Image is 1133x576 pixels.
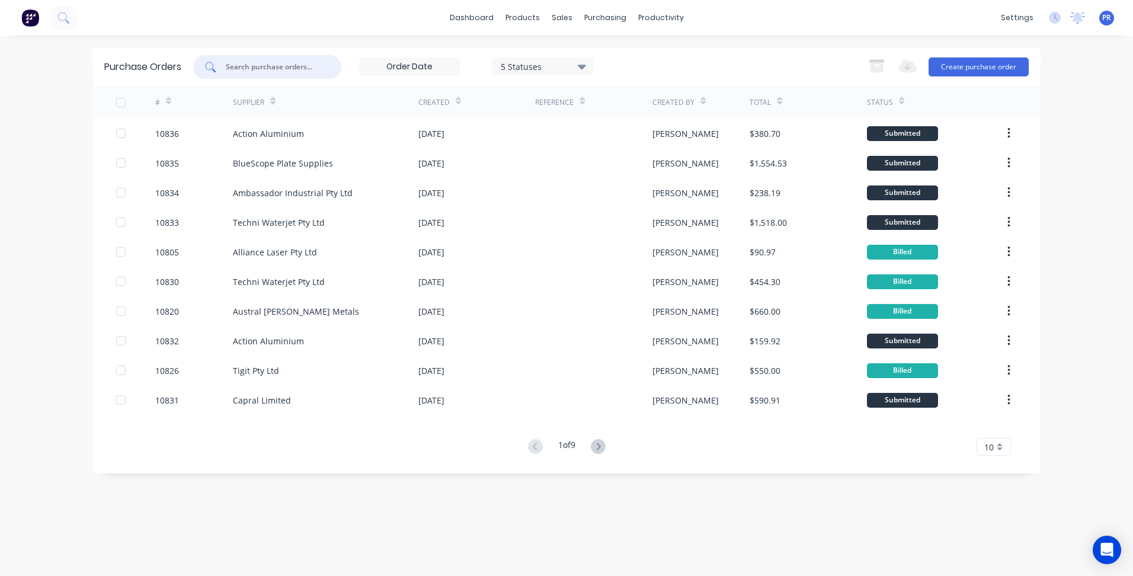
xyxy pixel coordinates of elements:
span: 10 [984,441,994,453]
div: [PERSON_NAME] [652,157,719,169]
div: [DATE] [418,187,444,199]
div: [PERSON_NAME] [652,216,719,229]
div: Submitted [867,185,938,200]
div: Created [418,97,450,108]
div: Open Intercom Messenger [1093,536,1121,564]
input: Order Date [360,58,459,76]
div: [DATE] [418,276,444,288]
div: 10830 [155,276,179,288]
div: [DATE] [418,364,444,377]
div: [PERSON_NAME] [652,335,719,347]
div: [PERSON_NAME] [652,394,719,407]
div: Purchase Orders [104,60,181,74]
div: $590.91 [750,394,780,407]
div: [PERSON_NAME] [652,305,719,318]
div: 10835 [155,157,179,169]
div: $159.92 [750,335,780,347]
div: $380.70 [750,127,780,140]
div: [DATE] [418,246,444,258]
div: [DATE] [418,305,444,318]
div: sales [546,9,578,27]
span: PR [1102,12,1111,23]
div: 10831 [155,394,179,407]
div: [DATE] [418,157,444,169]
div: productivity [632,9,690,27]
a: dashboard [444,9,500,27]
div: Capral Limited [233,394,291,407]
img: Factory [21,9,39,27]
div: products [500,9,546,27]
div: 10805 [155,246,179,258]
div: Tigit Pty Ltd [233,364,279,377]
div: Total [750,97,771,108]
div: 10832 [155,335,179,347]
div: Status [867,97,893,108]
div: Submitted [867,393,938,408]
div: Submitted [867,334,938,348]
div: [PERSON_NAME] [652,246,719,258]
div: 10834 [155,187,179,199]
div: Billed [867,274,938,289]
div: $660.00 [750,305,780,318]
div: $1,554.53 [750,157,787,169]
div: [DATE] [418,335,444,347]
div: $90.97 [750,246,776,258]
div: $1,518.00 [750,216,787,229]
div: [PERSON_NAME] [652,127,719,140]
div: Alliance Laser Pty Ltd [233,246,317,258]
div: Action Aluminium [233,127,304,140]
div: [DATE] [418,216,444,229]
div: [DATE] [418,394,444,407]
div: Created By [652,97,694,108]
div: Submitted [867,156,938,171]
div: [DATE] [418,127,444,140]
div: Techni Waterjet Pty Ltd [233,216,325,229]
input: Search purchase orders... [225,61,323,73]
div: Billed [867,363,938,378]
div: $238.19 [750,187,780,199]
div: 5 Statuses [501,60,585,72]
div: Submitted [867,215,938,230]
div: [PERSON_NAME] [652,364,719,377]
div: 10820 [155,305,179,318]
div: Techni Waterjet Pty Ltd [233,276,325,288]
div: Reference [535,97,574,108]
div: Action Aluminium [233,335,304,347]
div: Submitted [867,126,938,141]
button: Create purchase order [929,57,1029,76]
div: Billed [867,245,938,260]
div: 1 of 9 [558,439,575,456]
div: Ambassador Industrial Pty Ltd [233,187,353,199]
div: [PERSON_NAME] [652,187,719,199]
div: $454.30 [750,276,780,288]
div: 10833 [155,216,179,229]
div: settings [995,9,1039,27]
div: [PERSON_NAME] [652,276,719,288]
div: purchasing [578,9,632,27]
div: $550.00 [750,364,780,377]
div: Austral [PERSON_NAME] Metals [233,305,359,318]
div: Billed [867,304,938,319]
div: 10826 [155,364,179,377]
div: # [155,97,160,108]
div: BlueScope Plate Supplies [233,157,333,169]
div: Supplier [233,97,264,108]
div: 10836 [155,127,179,140]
